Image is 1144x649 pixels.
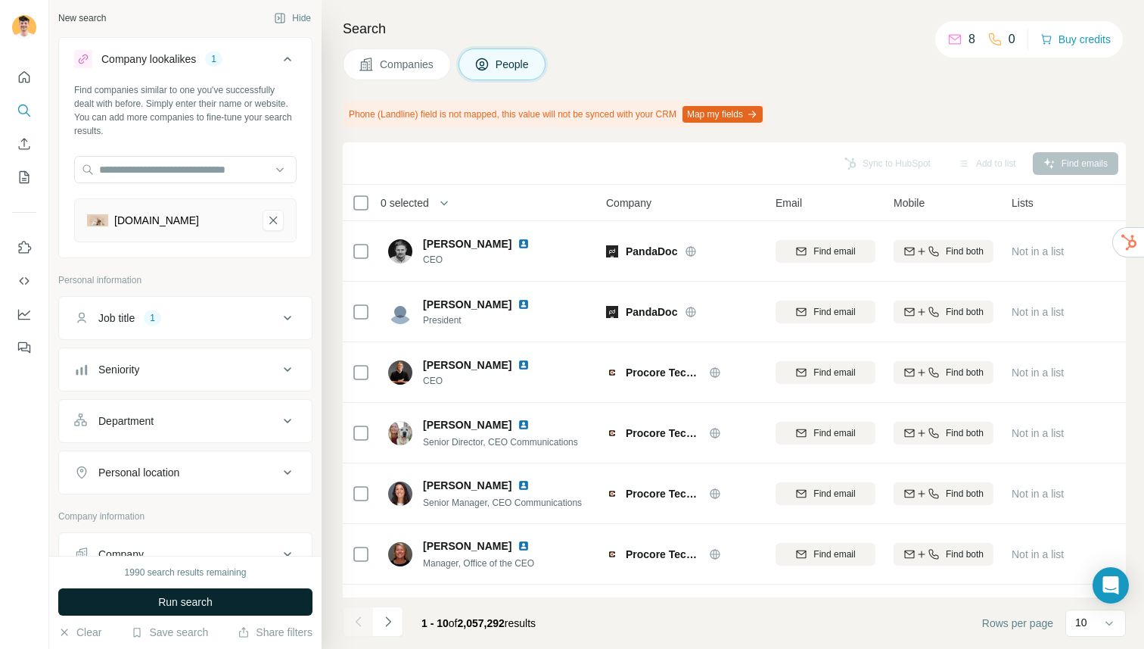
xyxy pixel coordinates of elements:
[1012,367,1064,379] span: Not in a list
[423,558,534,569] span: Manager, Office of the CEO
[458,617,505,629] span: 2,057,292
[894,240,993,263] button: Find both
[626,304,677,320] span: PandaDoc
[59,403,312,439] button: Department
[606,245,618,257] img: Logo of PandaDoc
[59,351,312,388] button: Seniority
[813,426,855,440] span: Find email
[12,97,36,124] button: Search
[1012,488,1064,500] span: Not in a list
[982,616,1053,631] span: Rows per page
[496,57,530,72] span: People
[606,488,618,500] img: Logo of Procore Technologies
[946,426,984,440] span: Find both
[423,437,578,448] span: Senior Director, CEO Communications
[58,273,312,287] p: Personal information
[626,547,701,562] span: Procore Technologies
[968,30,975,48] p: 8
[205,52,222,66] div: 1
[343,18,1126,39] h4: Search
[776,301,875,323] button: Find email
[343,101,766,127] div: Phone (Landline) field is not mapped, this value will not be synced with your CRM
[144,311,161,325] div: 1
[58,11,106,25] div: New search
[421,617,536,629] span: results
[946,245,984,258] span: Find both
[626,365,701,380] span: Procore Technologies
[423,538,511,554] span: [PERSON_NAME]
[776,195,802,211] span: Email
[813,366,855,379] span: Find email
[98,310,135,326] div: Job title
[813,305,855,319] span: Find email
[518,359,530,371] img: LinkedIn logo
[388,360,412,385] img: Avatar
[1009,30,1015,48] p: 0
[87,214,108,226] img: inpetto.com-logo
[59,300,312,336] button: Job title1
[12,234,36,261] button: Use Surfe on LinkedIn
[606,427,618,439] img: Logo of Procore Technologies
[894,301,993,323] button: Find both
[158,594,213,610] span: Run search
[423,478,511,493] span: [PERSON_NAME]
[59,454,312,491] button: Personal location
[114,213,199,228] div: [DOMAIN_NAME]
[59,536,312,573] button: Company
[776,482,875,505] button: Find email
[946,548,984,561] span: Find both
[12,164,36,191] button: My lists
[423,357,511,373] span: [PERSON_NAME]
[813,548,855,561] span: Find email
[423,374,548,388] span: CEO
[518,419,530,431] img: LinkedIn logo
[388,482,412,506] img: Avatar
[1040,29,1111,50] button: Buy credits
[263,7,322,30] button: Hide
[449,617,458,629] span: of
[518,540,530,552] img: LinkedIn logo
[1075,615,1087,630] p: 10
[98,465,179,480] div: Personal location
[813,487,855,501] span: Find email
[98,547,144,562] div: Company
[12,130,36,158] button: Enrich CSV
[125,566,247,579] div: 1990 search results remaining
[606,195,651,211] span: Company
[423,236,511,251] span: [PERSON_NAME]
[682,106,763,123] button: Map my fields
[423,314,548,327] span: President
[1012,548,1064,560] span: Not in a list
[373,607,403,637] button: Navigate to next page
[421,617,449,629] span: 1 - 10
[626,486,701,501] span: Procore Technologies
[776,240,875,263] button: Find email
[388,421,412,445] img: Avatar
[423,253,548,267] span: CEO
[776,361,875,384] button: Find email
[423,297,511,312] span: [PERSON_NAME]
[626,426,701,441] span: Procore Technologies
[518,298,530,310] img: LinkedIn logo
[606,367,618,379] img: Logo of Procore Technologies
[946,487,984,501] span: Find both
[238,625,312,640] button: Share filters
[98,413,154,429] div: Department
[388,542,412,566] img: Avatar
[606,548,618,560] img: Logo of Procore Technologies
[894,543,993,566] button: Find both
[101,51,196,67] div: Company lookalikes
[946,366,984,379] span: Find both
[98,362,139,377] div: Seniority
[1012,245,1064,257] span: Not in a list
[74,83,297,138] div: Find companies similar to one you've successfully dealt with before. Simply enter their name or w...
[946,305,984,319] span: Find both
[894,422,993,445] button: Find both
[423,498,582,508] span: Senior Manager, CEO Communications
[12,64,36,91] button: Quick start
[423,417,511,432] span: [PERSON_NAME]
[518,479,530,491] img: LinkedIn logo
[381,195,429,211] span: 0 selected
[388,300,412,324] img: Avatar
[12,301,36,328] button: Dashboard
